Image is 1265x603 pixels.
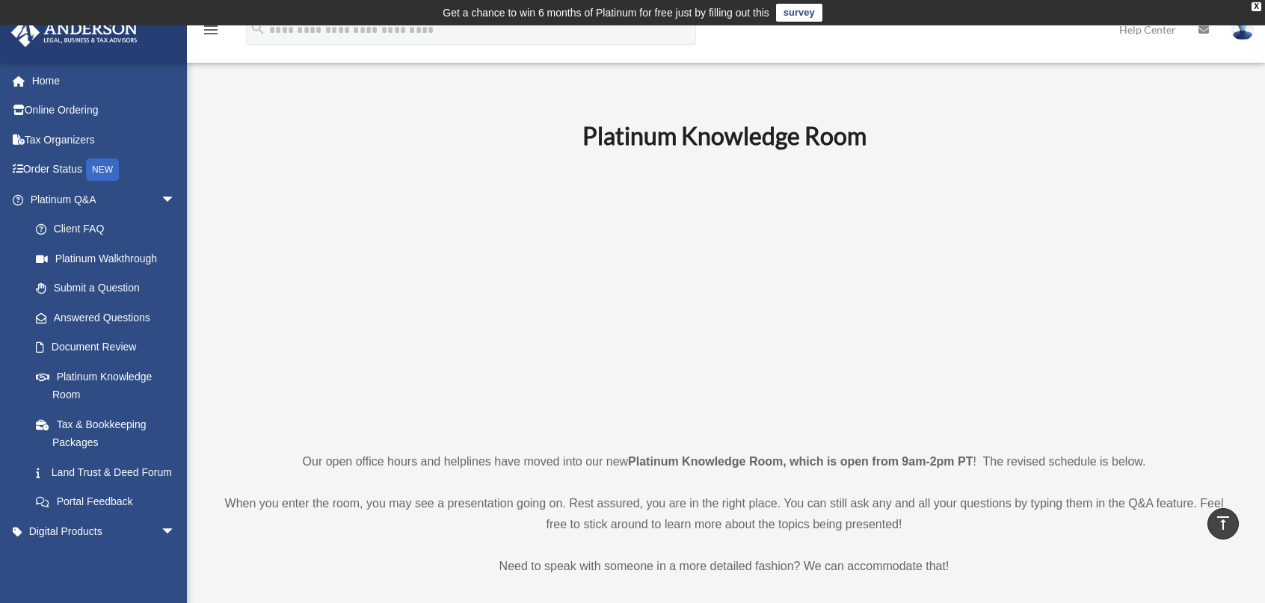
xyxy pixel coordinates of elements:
[21,409,198,457] a: Tax & Bookkeeping Packages
[86,158,119,181] div: NEW
[250,20,266,37] i: search
[10,185,198,214] a: Platinum Q&Aarrow_drop_down
[161,185,191,215] span: arrow_drop_down
[1252,2,1261,11] div: close
[628,455,973,468] strong: Platinum Knowledge Room, which is open from 9am-2pm PT
[21,244,198,273] a: Platinum Walkthrough
[213,493,1235,535] p: When you enter the room, you may see a presentation going on. Rest assured, you are in the right ...
[202,21,220,39] i: menu
[10,516,198,546] a: Digital Productsarrow_drop_down
[21,333,198,362] a: Document Review
[1207,508,1239,539] a: vertical_align_top
[776,4,822,22] a: survey
[21,214,198,244] a: Client FAQ
[21,273,198,303] a: Submit a Question
[582,121,867,150] b: Platinum Knowledge Room
[10,546,198,576] a: My Entitiesarrow_drop_down
[21,457,198,487] a: Land Trust & Deed Forum
[10,125,198,155] a: Tax Organizers
[161,546,191,577] span: arrow_drop_down
[213,556,1235,577] p: Need to speak with someone in a more detailed fashion? We can accommodate that!
[500,171,949,424] iframe: 231110_Toby_KnowledgeRoom
[1214,514,1232,532] i: vertical_align_top
[443,4,769,22] div: Get a chance to win 6 months of Platinum for free just by filling out this
[21,303,198,333] a: Answered Questions
[1231,19,1254,40] img: User Pic
[10,155,198,185] a: Order StatusNEW
[10,66,198,96] a: Home
[10,96,198,126] a: Online Ordering
[21,362,191,409] a: Platinum Knowledge Room
[7,18,142,47] img: Anderson Advisors Platinum Portal
[213,451,1235,472] p: Our open office hours and helplines have moved into our new ! The revised schedule is below.
[21,487,198,517] a: Portal Feedback
[161,516,191,547] span: arrow_drop_down
[202,26,220,39] a: menu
